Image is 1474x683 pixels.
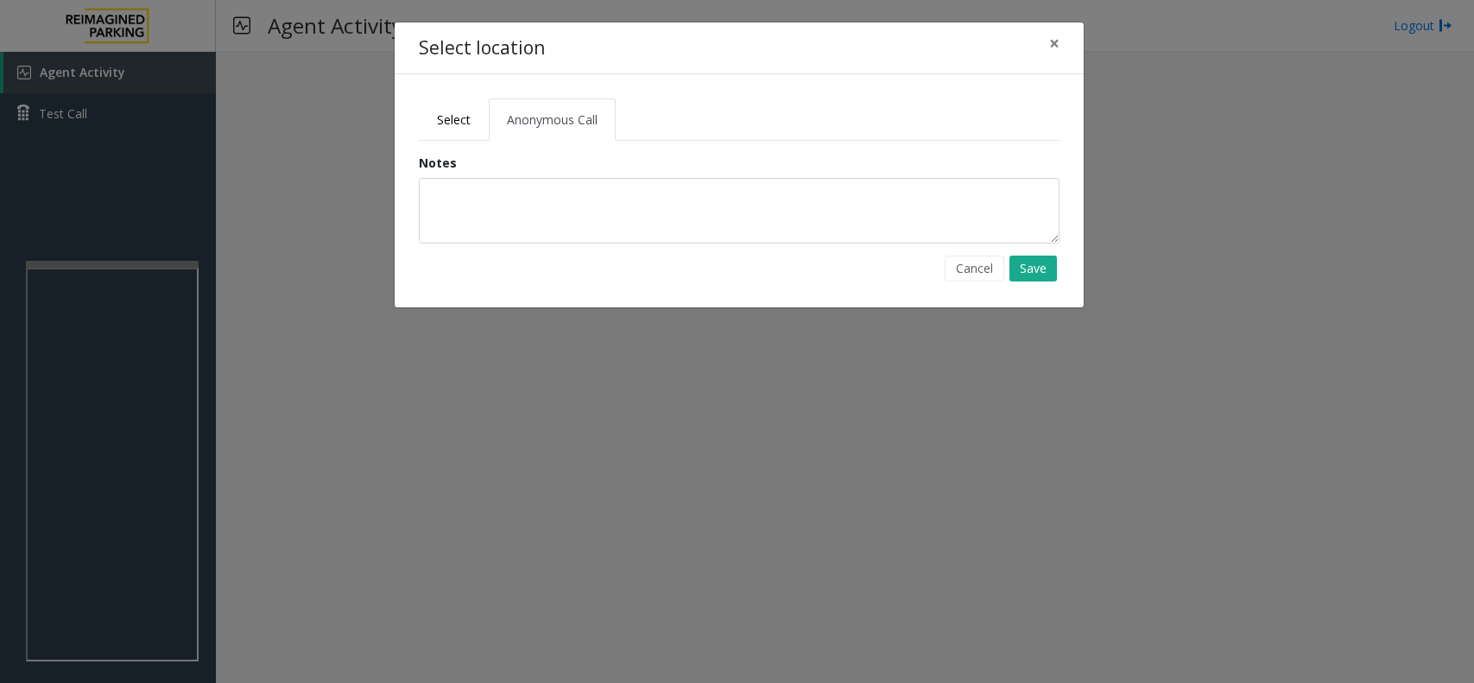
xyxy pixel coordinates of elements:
button: Cancel [945,256,1004,281]
span: × [1049,31,1060,55]
button: Save [1009,256,1057,281]
ul: Tabs [419,98,1060,141]
span: Anonymous Call [507,111,598,128]
h4: Select location [419,35,545,62]
label: Notes [419,154,457,172]
button: Close [1037,22,1072,65]
span: Select [437,111,471,128]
